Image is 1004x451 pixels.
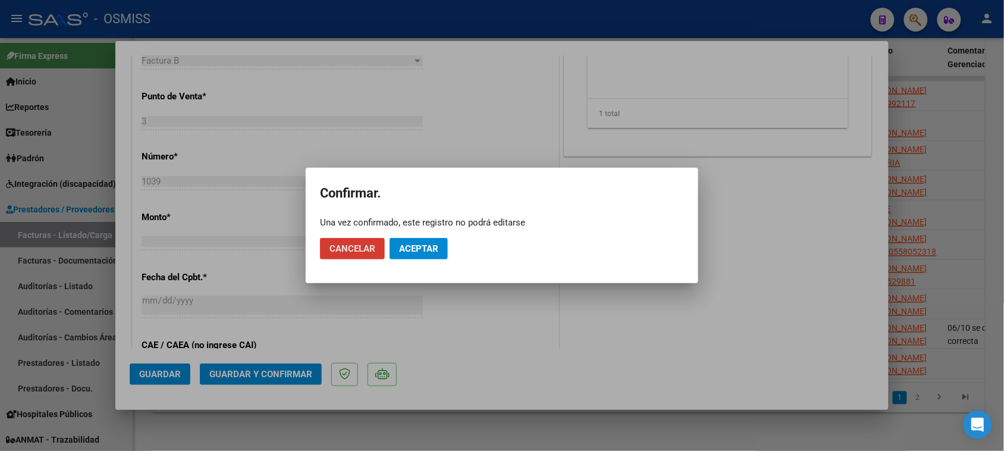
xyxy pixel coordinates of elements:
[399,243,438,254] span: Aceptar
[330,243,375,254] span: Cancelar
[964,411,992,439] div: Open Intercom Messenger
[320,182,684,205] h2: Confirmar.
[320,217,684,228] div: Una vez confirmado, este registro no podrá editarse
[320,238,385,259] button: Cancelar
[390,238,448,259] button: Aceptar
